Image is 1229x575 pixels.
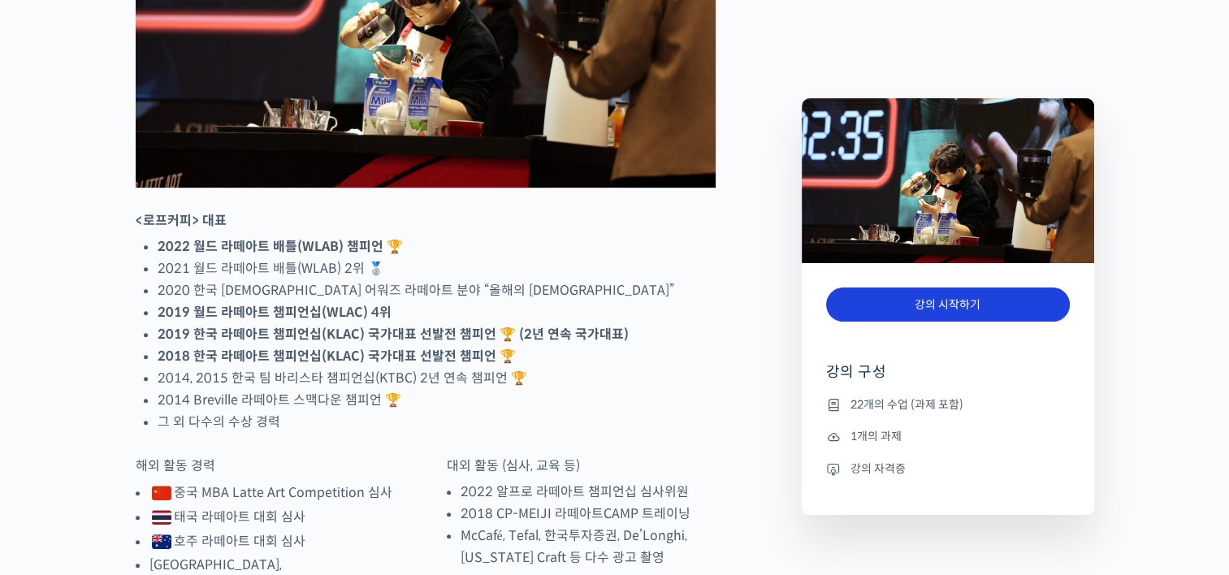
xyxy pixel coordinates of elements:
[149,505,413,530] li: 태국 라떼아트 대회 심사
[51,465,61,478] span: 홈
[461,481,724,503] li: 2022 알프로 라떼아트 챔피언십 심사위원
[826,459,1070,478] li: 강의 자격증
[152,532,171,551] img: 🇦🇺
[158,348,516,365] strong: 2018 한국 라떼아트 챔피언십(KLAC) 국가대표 선발전 챔피언 🏆
[461,503,724,525] li: 2018 CP-MEIJI 라떼아트CAMP 트레이닝
[251,465,270,478] span: 설정
[128,455,413,477] p: 해외 활동 경력
[107,440,210,481] a: 대화
[461,525,724,569] li: McCafé, Tefal, 한국투자증권, De’Longhi, [US_STATE] Craft 등 다수 광고 촬영
[158,257,716,279] li: 2021 월드 라떼아트 배틀(WLAB) 2위 🥈
[158,279,716,301] li: 2020 한국 [DEMOGRAPHIC_DATA] 어워즈 라떼아트 분야 “올해의 [DEMOGRAPHIC_DATA]”
[158,238,403,255] strong: 2022 월드 라떼아트 배틀(WLAB) 챔피언 🏆
[826,362,1070,395] h4: 강의 구성
[158,389,716,411] li: 2014 Breville 라떼아트 스맥다운 챔피언 🏆
[149,465,168,478] span: 대화
[158,367,716,389] li: 2014, 2015 한국 팀 바리스타 챔피언십(KTBC) 2년 연속 챔피언 🏆
[149,481,413,505] li: 중국 MBA Latte Art Competition 심사
[158,411,716,433] li: 그 외 다수의 수상 경력
[158,326,629,343] strong: 2019 한국 라떼아트 챔피언십(KLAC) 국가대표 선발전 챔피언 🏆 (2년 연속 국가대표)
[136,212,227,229] strong: <로프커피> 대표
[152,483,171,503] img: 🇨🇳
[826,427,1070,447] li: 1개의 과제
[210,440,312,481] a: 설정
[152,508,171,527] img: 🇹🇭
[826,395,1070,414] li: 22개의 수업 (과제 포함)
[5,440,107,481] a: 홈
[158,304,392,321] strong: 2019 월드 라떼아트 챔피언십(WLAC) 4위
[826,287,1070,322] a: 강의 시작하기
[439,455,724,477] p: 대외 활동 (심사, 교육 등)
[149,530,413,554] li: 호주 라떼아트 대회 심사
